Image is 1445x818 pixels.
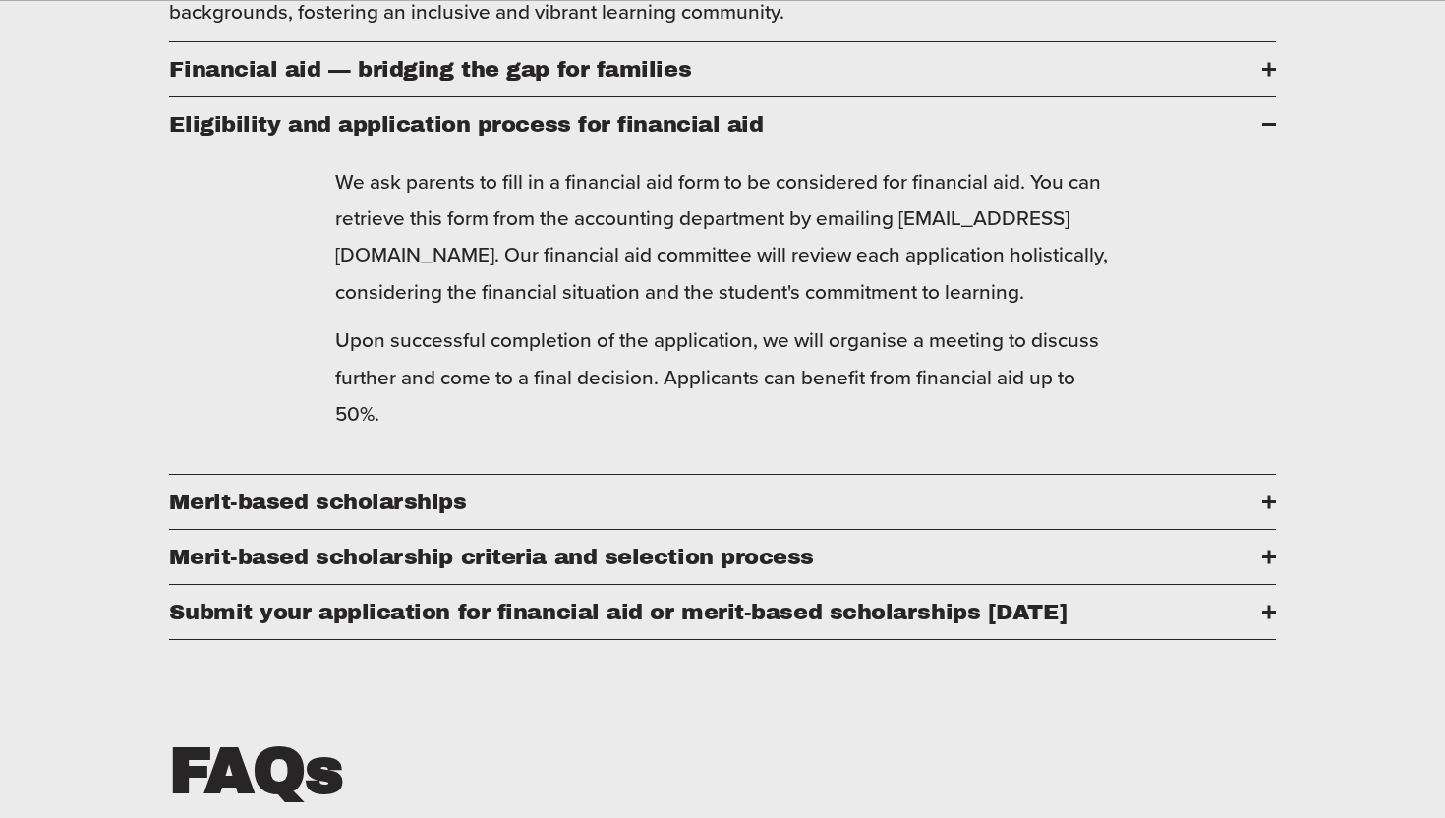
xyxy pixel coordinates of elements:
span: Merit-based scholarships [169,490,1261,514]
p: Upon successful completion of the application, we will organise a meeting to discuss further and ... [335,321,1110,432]
button: Submit your application for financial aid or merit-based scholarships [DATE] [169,585,1275,639]
div: Eligibility and application process for financial aid [169,151,1275,474]
button: Financial aid — bridging the gap for families [169,42,1275,96]
span: Submit your application for financial aid or merit-based scholarships [DATE] [169,600,1261,624]
p: We ask parents to fill in a financial aid form to be considered for financial aid. You can retrie... [335,163,1110,311]
span: Financial aid — bridging the gap for families [169,57,1261,82]
button: ​​Merit-based scholarship criteria and selection process [169,530,1275,584]
span: ​​Merit-based scholarship criteria and selection process [169,545,1261,569]
span: Eligibility and application process for financial aid [169,112,1261,137]
strong: FAQs [169,736,342,806]
button: Merit-based scholarships [169,475,1275,529]
button: Eligibility and application process for financial aid [169,97,1275,151]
